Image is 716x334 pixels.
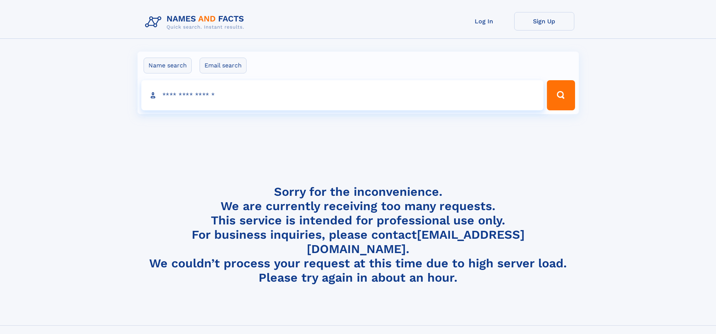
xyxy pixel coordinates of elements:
[141,80,544,110] input: search input
[142,12,250,32] img: Logo Names and Facts
[454,12,514,31] a: Log In
[547,80,575,110] button: Search Button
[307,227,525,256] a: [EMAIL_ADDRESS][DOMAIN_NAME]
[514,12,574,31] a: Sign Up
[142,185,574,285] h4: Sorry for the inconvenience. We are currently receiving too many requests. This service is intend...
[144,58,192,73] label: Name search
[200,58,247,73] label: Email search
